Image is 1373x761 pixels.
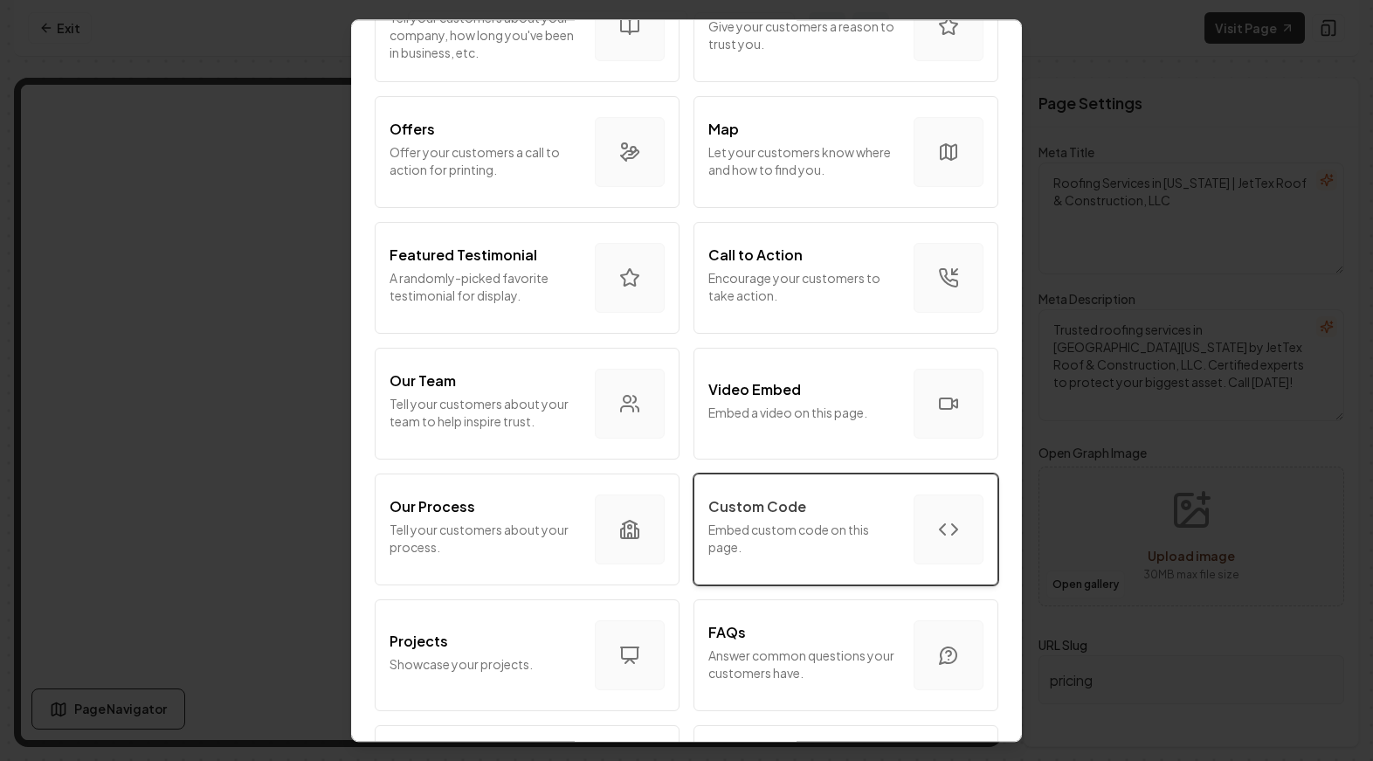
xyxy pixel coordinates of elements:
[390,245,537,266] p: Featured Testimonial
[390,631,448,652] p: Projects
[390,655,581,673] p: Showcase your projects.
[708,119,739,140] p: Map
[708,647,900,681] p: Answer common questions your customers have.
[375,96,680,208] button: OffersOffer your customers a call to action for printing.
[708,143,900,178] p: Let your customers know where and how to find you.
[693,96,998,208] button: MapLet your customers know where and how to find you.
[390,119,435,140] p: Offers
[375,222,680,334] button: Featured TestimonialA randomly-picked favorite testimonial for display.
[693,599,998,711] button: FAQsAnswer common questions your customers have.
[708,496,806,517] p: Custom Code
[708,404,900,421] p: Embed a video on this page.
[390,395,581,430] p: Tell your customers about your team to help inspire trust.
[708,622,746,643] p: FAQs
[693,222,998,334] button: Call to ActionEncourage your customers to take action.
[390,269,581,304] p: A randomly-picked favorite testimonial for display.
[375,474,680,585] button: Our ProcessTell your customers about your process.
[693,474,998,585] button: Custom CodeEmbed custom code on this page.
[390,9,581,61] p: Tell your customers about your company, how long you've been in business, etc.
[708,521,900,556] p: Embed custom code on this page.
[375,599,680,711] button: ProjectsShowcase your projects.
[708,379,801,400] p: Video Embed
[708,245,803,266] p: Call to Action
[375,348,680,460] button: Our TeamTell your customers about your team to help inspire trust.
[390,370,456,391] p: Our Team
[708,17,900,52] p: Give your customers a reason to trust you.
[390,521,581,556] p: Tell your customers about your process.
[708,269,900,304] p: Encourage your customers to take action.
[693,348,998,460] button: Video EmbedEmbed a video on this page.
[390,496,475,517] p: Our Process
[390,143,581,178] p: Offer your customers a call to action for printing.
